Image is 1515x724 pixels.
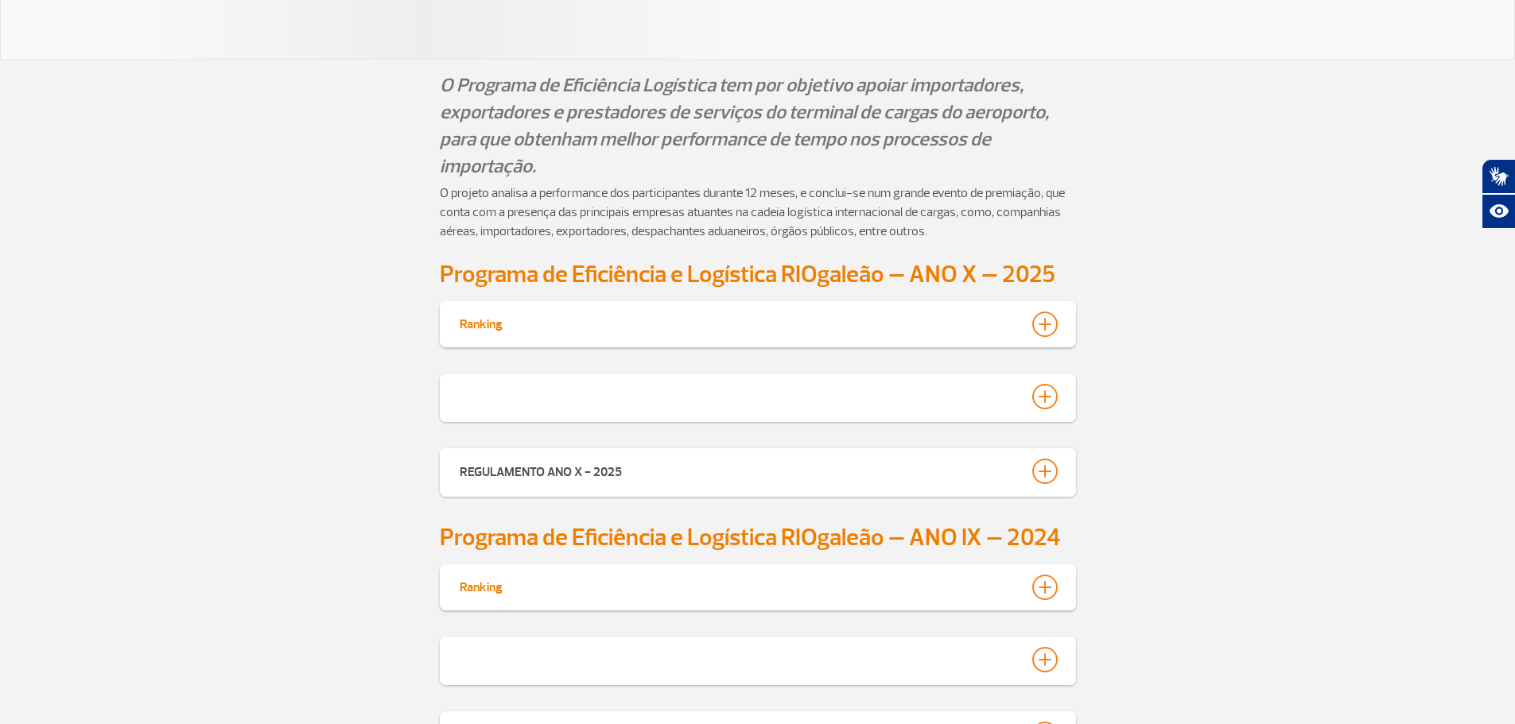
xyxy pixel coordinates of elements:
[460,575,503,595] div: Ranking
[459,458,1057,485] button: REGULAMENTO ANO X - 2025
[440,523,1076,552] h2: Programa de Eficiência e Logística RIOgaleão – ANO IX – 2024
[460,312,503,332] div: Ranking
[1482,194,1515,229] button: Abrir recursos assistivos.
[440,260,1076,289] h2: Programa de Eficiência e Logística RIOgaleão – ANO X – 2025
[460,459,622,481] div: REGULAMENTO ANO X - 2025
[1482,159,1515,194] button: Abrir tradutor de língua de sinais.
[440,184,1076,241] p: O projeto analisa a performance dos participantes durante 12 meses, e conclui-se num grande event...
[440,72,1076,180] p: O Programa de Eficiência Logística tem por objetivo apoiar importadores, exportadores e prestador...
[459,574,1057,601] button: Ranking
[459,311,1057,338] button: Ranking
[1482,159,1515,229] div: Plugin de acessibilidade da Hand Talk.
